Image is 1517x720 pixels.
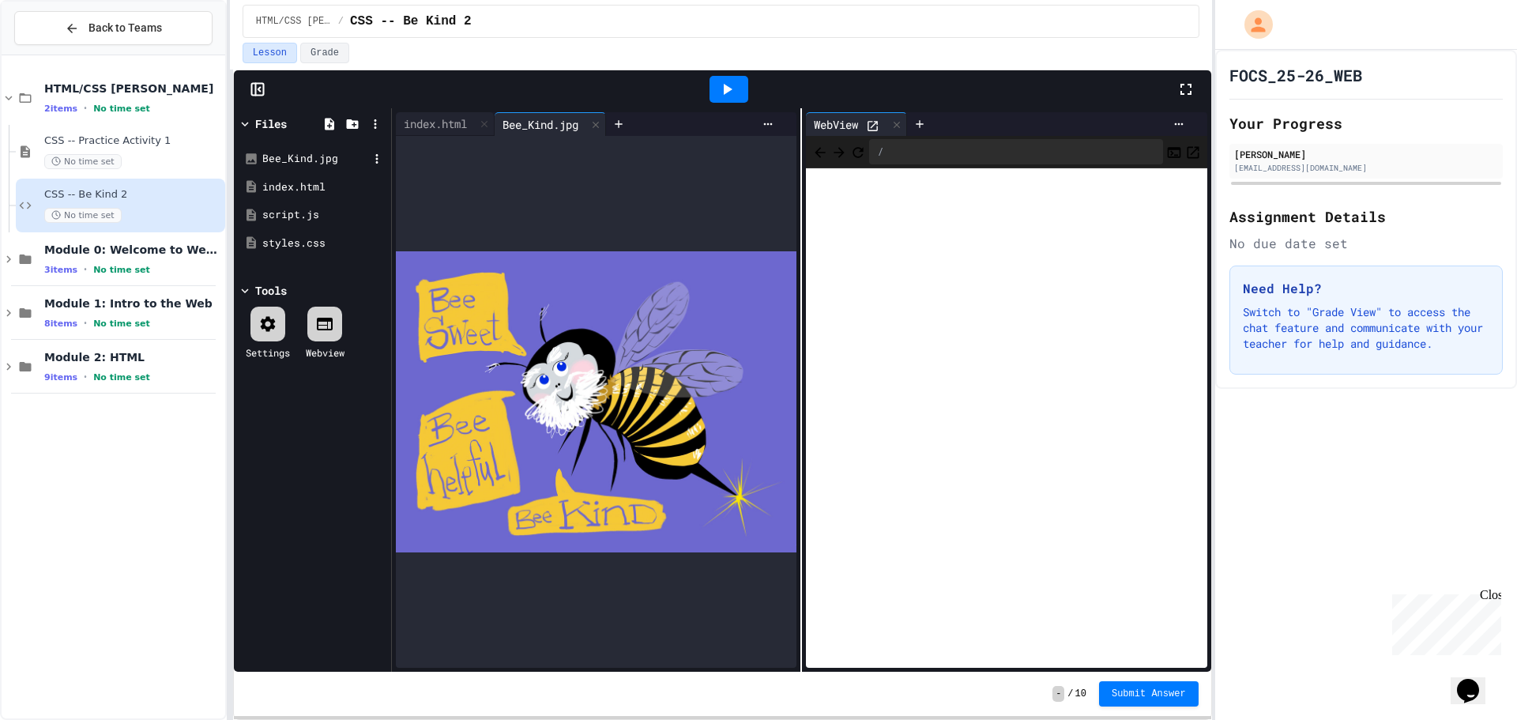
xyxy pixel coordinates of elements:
[262,236,386,251] div: styles.css
[44,154,122,169] span: No time set
[255,115,287,132] div: Files
[44,208,122,223] span: No time set
[44,104,77,114] span: 2 items
[1229,112,1503,134] h2: Your Progress
[14,11,213,45] button: Back to Teams
[306,345,344,360] div: Webview
[806,168,1206,669] iframe: Web Preview
[1185,142,1201,161] button: Open in new tab
[1075,688,1086,700] span: 10
[1228,6,1277,43] div: My Account
[255,282,287,299] div: Tools
[88,20,162,36] span: Back to Teams
[300,43,349,63] button: Grade
[1229,205,1503,228] h2: Assignment Details
[262,151,368,167] div: Bee_Kind.jpg
[44,319,77,329] span: 8 items
[44,243,222,257] span: Module 0: Welcome to Web Development
[6,6,109,100] div: Chat with us now!Close
[1229,234,1503,253] div: No due date set
[831,141,847,161] span: Forward
[44,296,222,311] span: Module 1: Intro to the Web
[84,263,87,276] span: •
[1229,64,1362,86] h1: FOCS_25-26_WEB
[396,115,475,132] div: index.html
[806,116,866,133] div: WebView
[84,371,87,383] span: •
[1052,686,1064,702] span: -
[256,15,332,28] span: HTML/CSS Campbell
[246,345,290,360] div: Settings
[84,317,87,330] span: •
[1112,688,1186,700] span: Submit Answer
[44,188,222,202] span: CSS -- Be Kind 2
[806,112,907,136] div: WebView
[262,207,386,223] div: script.js
[1243,304,1489,352] p: Switch to "Grade View" to access the chat feature and communicate with your teacher for help and ...
[44,134,222,148] span: CSS -- Practice Activity 1
[262,179,386,195] div: index.html
[396,251,796,552] img: Z
[1386,588,1501,655] iframe: chat widget
[93,265,150,275] span: No time set
[44,372,77,383] span: 9 items
[44,350,222,364] span: Module 2: HTML
[93,319,150,329] span: No time set
[1067,688,1073,700] span: /
[1243,279,1489,298] h3: Need Help?
[44,265,77,275] span: 3 items
[1234,147,1498,161] div: [PERSON_NAME]
[93,372,150,383] span: No time set
[84,102,87,115] span: •
[812,141,828,161] span: Back
[243,43,297,63] button: Lesson
[44,81,222,96] span: HTML/CSS [PERSON_NAME]
[1166,142,1182,161] button: Console
[1099,681,1199,707] button: Submit Answer
[1234,162,1498,174] div: [EMAIL_ADDRESS][DOMAIN_NAME]
[850,142,866,161] button: Refresh
[495,112,606,136] div: Bee_Kind.jpg
[93,104,150,114] span: No time set
[396,112,495,136] div: index.html
[338,15,344,28] span: /
[1451,657,1501,704] iframe: chat widget
[495,116,586,133] div: Bee_Kind.jpg
[869,139,1162,164] div: /
[350,12,472,31] span: CSS -- Be Kind 2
